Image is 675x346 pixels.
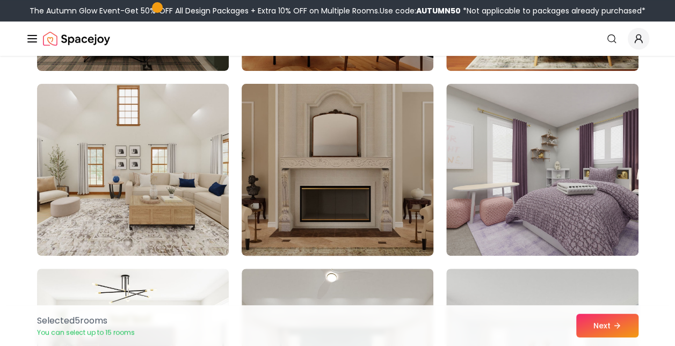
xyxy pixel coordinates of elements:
[30,5,645,16] div: The Autumn Glow Event-Get 50% OFF All Design Packages + Extra 10% OFF on Multiple Rooms.
[237,80,438,260] img: Room room-35
[43,28,110,49] img: Spacejoy Logo
[576,314,638,337] button: Next
[416,5,461,16] b: AUTUMN50
[26,21,649,56] nav: Global
[461,5,645,16] span: *Not applicable to packages already purchased*
[446,84,638,256] img: Room room-36
[37,314,135,327] p: Selected 5 room s
[43,28,110,49] a: Spacejoy
[37,84,229,256] img: Room room-34
[37,328,135,337] p: You can select up to 15 rooms
[380,5,461,16] span: Use code:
